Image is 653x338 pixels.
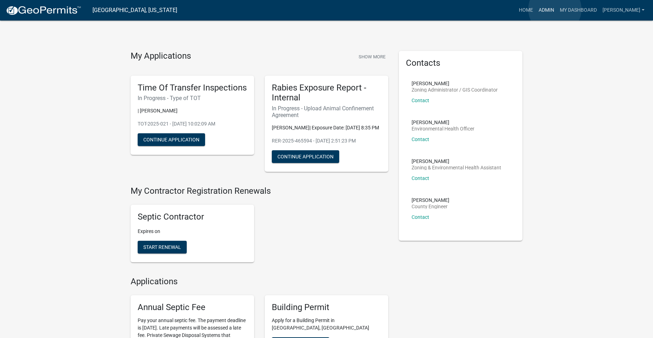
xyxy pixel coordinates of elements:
[138,120,247,128] p: TOT-2025-021 - [DATE] 10:02:09 AM
[131,276,388,287] h4: Applications
[272,105,381,118] h6: In Progress - Upload Animal Confinement Agreement
[412,165,501,170] p: Zoning & Environmental Health Assistant
[138,83,247,93] h5: Time Of Transfer Inspections
[92,4,177,16] a: [GEOGRAPHIC_DATA], [US_STATE]
[412,136,429,142] a: Contact
[412,204,449,209] p: County Engineer
[272,137,381,145] p: RER-2025-465594 - [DATE] 2:51:23 PM
[412,214,429,220] a: Contact
[138,302,247,313] h5: Annual Septic Fee
[536,4,557,17] a: Admin
[412,159,501,164] p: [PERSON_NAME]
[138,241,187,253] button: Start Renewal
[138,228,247,235] p: Expires on
[412,81,498,86] p: [PERSON_NAME]
[131,186,388,196] h4: My Contractor Registration Renewals
[356,51,388,63] button: Show More
[412,98,429,103] a: Contact
[600,4,647,17] a: [PERSON_NAME]
[557,4,600,17] a: My Dashboard
[412,198,449,203] p: [PERSON_NAME]
[272,124,381,132] p: [PERSON_NAME]| Exposure Date: [DATE] 8:35 PM
[412,87,498,92] p: Zoning Administrator / GIS Coordinator
[272,150,339,163] button: Continue Application
[138,107,247,115] p: | [PERSON_NAME]
[272,83,381,103] h5: Rabies Exposure Report - Internal
[131,51,191,62] h4: My Applications
[412,175,429,181] a: Contact
[516,4,536,17] a: Home
[143,244,181,250] span: Start Renewal
[406,58,515,68] h5: Contacts
[138,212,247,222] h5: Septic Contractor
[412,120,474,125] p: [PERSON_NAME]
[138,95,247,101] h6: In Progress - Type of TOT
[412,126,474,131] p: Environmental Health Officer
[138,133,205,146] button: Continue Application
[272,317,381,332] p: Apply for a Building Permit in [GEOGRAPHIC_DATA], [GEOGRAPHIC_DATA]
[272,302,381,313] h5: Building Permit
[131,186,388,268] wm-registration-list-section: My Contractor Registration Renewals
